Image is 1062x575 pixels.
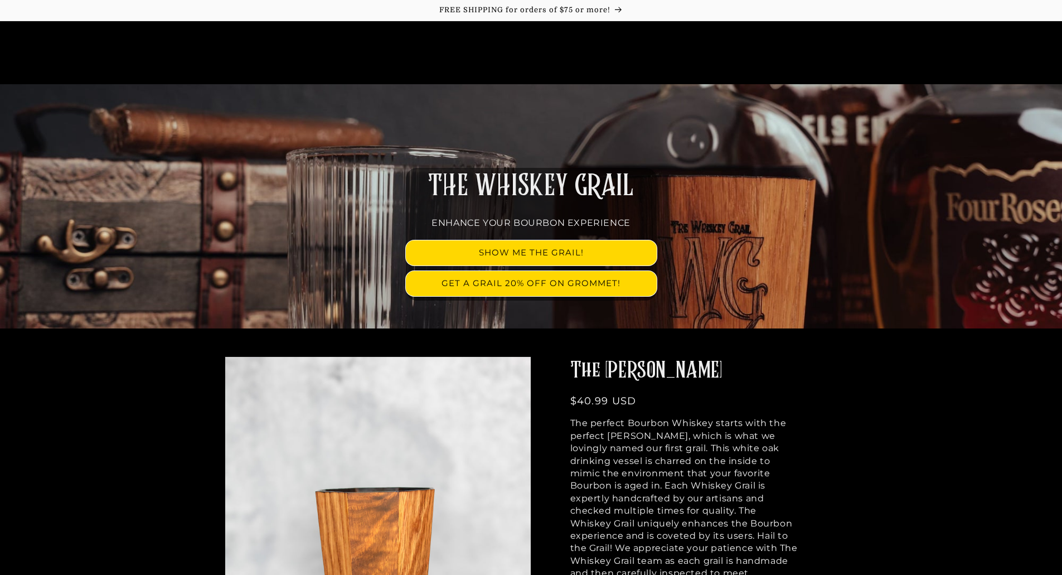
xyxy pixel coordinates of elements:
[570,356,799,385] h2: The [PERSON_NAME]
[406,240,657,265] a: SHOW ME THE GRAIL!
[406,271,657,296] a: GET A GRAIL 20% OFF ON GROMMET!
[428,172,633,201] span: THE WHISKEY GRAIL
[431,218,631,228] span: ENHANCE YOUR BOURBON EXPERIENCE
[11,6,1051,15] p: FREE SHIPPING for orders of $75 or more!
[570,395,637,407] span: $40.99 USD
